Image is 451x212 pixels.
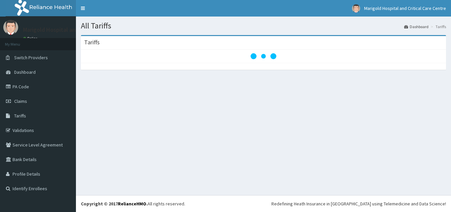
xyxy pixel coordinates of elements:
[429,24,446,29] li: Tariffs
[76,195,451,212] footer: All rights reserved.
[364,5,446,11] span: Marigold Hospital and Critical Care Centre
[404,24,429,29] a: Dashboard
[14,113,26,119] span: Tariffs
[3,20,18,35] img: User Image
[14,98,27,104] span: Claims
[352,4,360,13] img: User Image
[271,200,446,207] div: Redefining Heath Insurance in [GEOGRAPHIC_DATA] using Telemedicine and Data Science!
[84,39,100,45] h3: Tariffs
[81,201,148,207] strong: Copyright © 2017 .
[23,36,39,41] a: Online
[14,55,48,61] span: Switch Providers
[118,201,146,207] a: RelianceHMO
[23,27,130,33] p: Marigold Hospital and Critical Care Centre
[250,43,277,69] svg: audio-loading
[81,21,446,30] h1: All Tariffs
[14,69,36,75] span: Dashboard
